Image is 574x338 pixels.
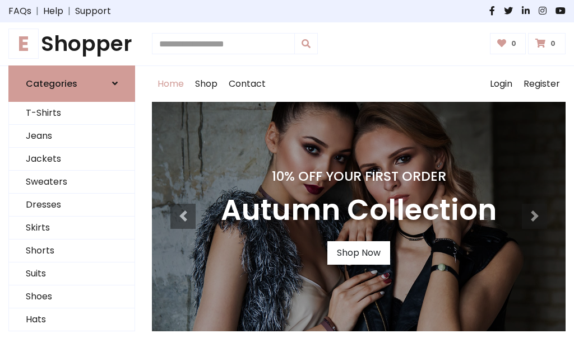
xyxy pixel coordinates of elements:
[221,168,497,184] h4: 10% Off Your First Order
[9,217,135,240] a: Skirts
[221,193,497,228] h3: Autumn Collection
[8,31,135,57] a: EShopper
[9,171,135,194] a: Sweaters
[9,240,135,262] a: Shorts
[508,39,519,49] span: 0
[8,65,135,102] a: Categories
[528,33,566,54] a: 0
[9,102,135,125] a: T-Shirts
[8,4,31,18] a: FAQs
[484,66,518,102] a: Login
[223,66,271,102] a: Contact
[43,4,63,18] a: Help
[75,4,111,18] a: Support
[189,66,223,102] a: Shop
[31,4,43,18] span: |
[8,31,135,57] h1: Shopper
[9,285,135,308] a: Shoes
[548,39,558,49] span: 0
[152,66,189,102] a: Home
[8,29,39,59] span: E
[9,148,135,171] a: Jackets
[9,194,135,217] a: Dresses
[63,4,75,18] span: |
[26,78,77,89] h6: Categories
[9,125,135,148] a: Jeans
[327,241,390,265] a: Shop Now
[518,66,566,102] a: Register
[9,308,135,331] a: Hats
[490,33,526,54] a: 0
[9,262,135,285] a: Suits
